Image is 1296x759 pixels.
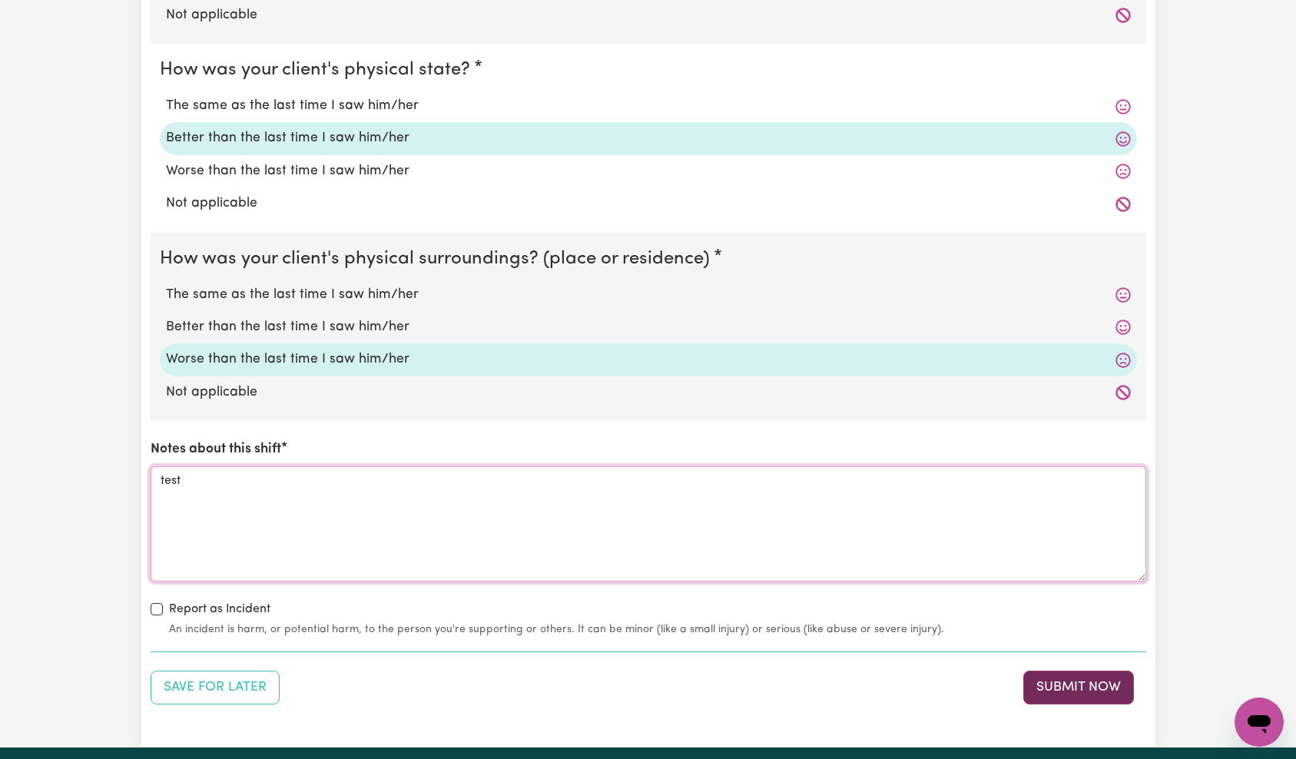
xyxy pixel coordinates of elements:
label: Better than the last time I saw him/her [166,128,1131,148]
button: Save your job report [151,671,280,704]
iframe: Button to launch messaging window [1235,698,1284,747]
label: Not applicable [166,383,1131,403]
small: An incident is harm, or potential harm, to the person you're supporting or others. It can be mino... [169,621,1146,638]
legend: How was your client's physical state? [160,56,476,84]
label: Notes about this shift [151,439,281,459]
label: Better than the last time I saw him/her [166,317,1131,337]
label: The same as the last time I saw him/her [166,285,1131,305]
label: Worse than the last time I saw him/her [166,161,1131,181]
label: Worse than the last time I saw him/her [166,350,1131,370]
textarea: test [151,466,1146,582]
button: Submit your job report [1023,671,1134,704]
legend: How was your client's physical surroundings? (place or residence) [160,245,716,273]
label: Not applicable [166,194,1131,214]
label: Not applicable [166,5,1131,25]
label: The same as the last time I saw him/her [166,96,1131,116]
label: Report as Incident [169,600,270,618]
